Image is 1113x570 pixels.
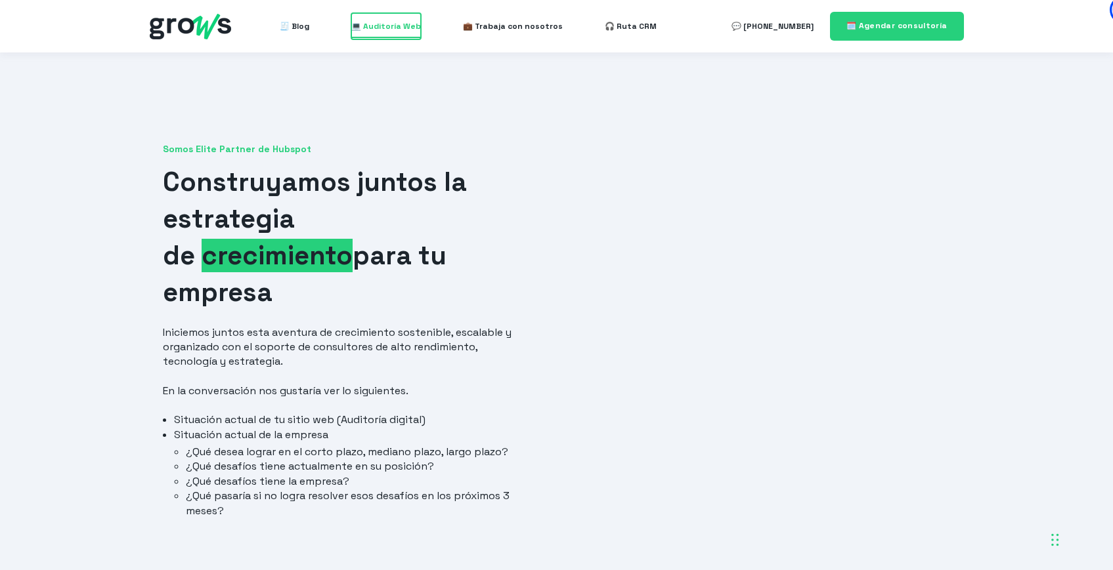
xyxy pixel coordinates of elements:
a: 💻 Auditoría Web [351,13,421,39]
li: Situación actual de tu sitio web (Auditoría digital) [174,413,533,427]
li: ¿Qué desea lograr en el corto plazo, mediano plazo, largo plazo? [186,445,533,459]
li: ¿Qué desafíos tiene la empresa? [186,474,533,489]
a: 🧾 Blog [280,13,309,39]
div: Widget de chat [1047,507,1113,570]
li: Situación actual de la empresa [174,428,533,518]
p: Iniciemos juntos esta aventura de crecimiento sostenible, escalable y organizado con el soporte d... [163,325,533,369]
a: 🗓️ Agendar consultoría [830,12,964,40]
iframe: Chat Widget [1047,507,1113,570]
span: 🗓️ Agendar consultoría [846,20,948,31]
div: Arrastrar [1051,520,1059,560]
li: ¿Qué pasaría si no logra resolver esos desafíos en los próximos 3 meses? [186,489,533,518]
span: crecimiento [202,239,353,272]
img: grows - hubspot [150,14,231,39]
li: ¿Qué desafíos tiene actualmente en su posición? [186,459,533,474]
a: 💼 Trabaja con nosotros [463,13,563,39]
span: Somos Elite Partner de Hubspot [163,143,533,156]
a: 💬 [PHONE_NUMBER] [731,13,814,39]
a: 🎧 Ruta CRM [605,13,657,39]
h1: Construyamos juntos la estrategia de para tu empresa [163,164,533,311]
p: En la conversación nos gustaría ver lo siguientes. [163,384,533,398]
